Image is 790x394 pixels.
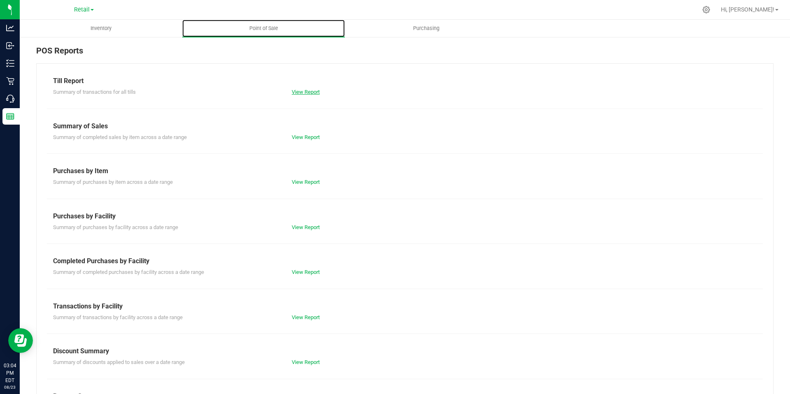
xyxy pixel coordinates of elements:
[36,44,774,63] div: POS Reports
[53,134,187,140] span: Summary of completed sales by item across a date range
[6,77,14,85] inline-svg: Retail
[4,384,16,390] p: 08/23
[721,6,774,13] span: Hi, [PERSON_NAME]!
[20,20,182,37] a: Inventory
[6,112,14,121] inline-svg: Reports
[4,362,16,384] p: 03:04 PM EDT
[292,179,320,185] a: View Report
[79,25,123,32] span: Inventory
[292,314,320,320] a: View Report
[402,25,451,32] span: Purchasing
[6,24,14,32] inline-svg: Analytics
[6,95,14,103] inline-svg: Call Center
[292,359,320,365] a: View Report
[53,314,183,320] span: Summary of transactions by facility across a date range
[53,256,757,266] div: Completed Purchases by Facility
[53,76,757,86] div: Till Report
[292,134,320,140] a: View Report
[53,346,757,356] div: Discount Summary
[182,20,345,37] a: Point of Sale
[53,269,204,275] span: Summary of completed purchases by facility across a date range
[53,89,136,95] span: Summary of transactions for all tills
[53,166,757,176] div: Purchases by Item
[8,328,33,353] iframe: Resource center
[53,121,757,131] div: Summary of Sales
[53,301,757,311] div: Transactions by Facility
[345,20,507,37] a: Purchasing
[238,25,289,32] span: Point of Sale
[6,59,14,67] inline-svg: Inventory
[292,269,320,275] a: View Report
[292,224,320,230] a: View Report
[6,42,14,50] inline-svg: Inbound
[292,89,320,95] a: View Report
[701,6,711,14] div: Manage settings
[53,179,173,185] span: Summary of purchases by item across a date range
[53,359,185,365] span: Summary of discounts applied to sales over a date range
[74,6,90,13] span: Retail
[53,211,757,221] div: Purchases by Facility
[53,224,178,230] span: Summary of purchases by facility across a date range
